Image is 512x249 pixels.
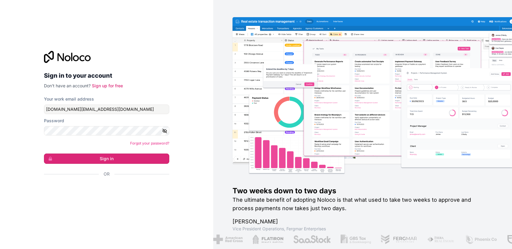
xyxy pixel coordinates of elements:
h2: Sign in to your account [44,70,169,81]
label: Your work email address [44,96,94,102]
h1: [PERSON_NAME] [233,217,493,226]
img: /assets/fergmar-CudnrXN5.png [379,235,416,244]
input: Email address [44,104,169,114]
h1: Two weeks down to two days [233,186,493,196]
label: Password [44,118,64,124]
img: /assets/flatiron-C8eUkumj.png [251,235,283,244]
input: Password [44,126,169,136]
img: /assets/fiera-fwj2N5v4.png [426,235,454,244]
span: Don't have an account? [44,83,91,88]
a: Sign up for free [92,83,123,88]
iframe: Sign in with Google Button [41,184,167,197]
span: Or [104,171,110,177]
h1: Vice President Operations , Fergmar Enterprises [233,226,493,232]
img: /assets/gbstax-C-GtDUiK.png [339,235,370,244]
button: Sign in [44,154,169,164]
img: /assets/saastock-C6Zbiodz.png [292,235,330,244]
h2: The ultimate benefit of adopting Noloco is that what used to take two weeks to approve and proces... [233,196,493,213]
a: Forgot your password? [130,141,169,145]
img: /assets/american-red-cross-BAupjrZR.png [212,235,242,244]
img: /assets/phoenix-BREaitsQ.png [464,235,496,244]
